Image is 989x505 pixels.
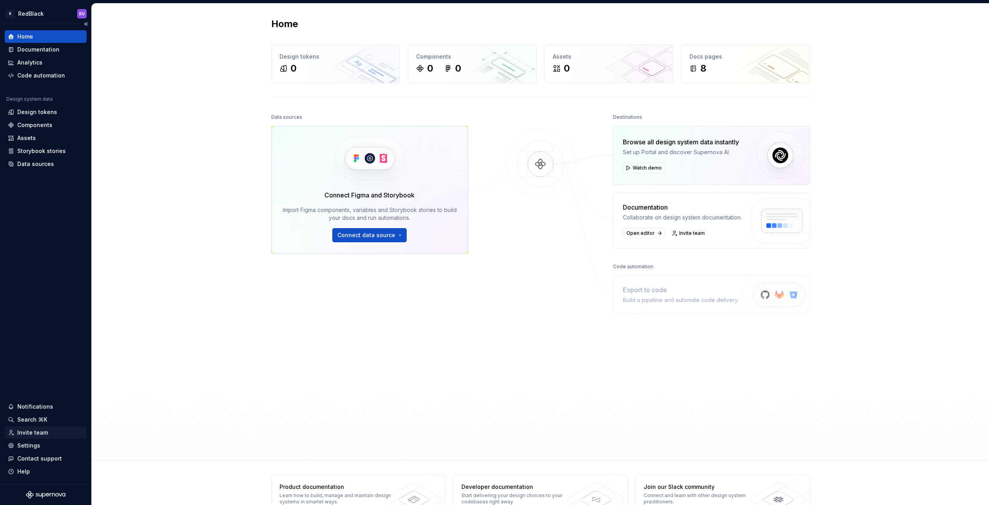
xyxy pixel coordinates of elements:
div: Join our Slack community [644,483,758,491]
div: Export to code [623,285,739,295]
div: Import Figma components, variables and Storybook stories to build your docs and run automations. [283,206,457,222]
button: Connect data source [332,228,407,242]
button: Help [5,465,87,478]
div: Connect and learn with other design system practitioners. [644,492,758,505]
span: Watch demo [633,165,662,171]
div: 0 [455,62,461,75]
button: Contact support [5,452,87,465]
a: Invite team [5,426,87,439]
button: Search ⌘K [5,413,87,426]
div: Documentation [623,203,742,212]
a: Design tokens0 [271,44,400,83]
div: Connect Figma and Storybook [324,190,415,200]
div: Assets [17,134,36,142]
a: Components [5,119,87,131]
div: RV [79,11,85,17]
span: Open editor [626,230,655,236]
a: Design tokens [5,106,87,118]
a: Invite team [669,228,708,239]
div: Code automation [613,261,653,272]
div: Home [17,33,33,41]
div: Design tokens [17,108,57,116]
div: Settings [17,442,40,450]
a: Data sources [5,158,87,170]
div: Notifications [17,403,53,411]
div: Analytics [17,59,43,66]
span: Connect data source [337,231,395,239]
a: Components00 [408,44,537,83]
button: Collapse sidebar [80,18,91,29]
div: Product documentation [280,483,394,491]
div: Design system data [6,96,53,102]
div: Storybook stories [17,147,66,155]
div: Developer documentation [461,483,576,491]
button: Watch demo [623,162,665,173]
div: Learn how to build, manage and maintain design systems in smarter ways. [280,492,394,505]
h2: Home [271,18,298,30]
span: Invite team [679,230,705,236]
div: Data sources [17,160,54,168]
div: 0 [291,62,296,75]
svg: Supernova Logo [26,491,65,499]
a: Open editor [623,228,665,239]
div: 8 [700,62,706,75]
div: RedBlack [18,10,44,18]
div: Build a pipeline and automate code delivery. [623,296,739,304]
div: Start delivering your design choices to your codebases right away. [461,492,576,505]
div: Components [416,53,528,61]
button: RRedBlackRV [2,5,90,22]
div: Data sources [271,112,302,123]
div: Destinations [613,112,642,123]
div: Browse all design system data instantly [623,137,739,147]
div: Components [17,121,52,129]
a: Code automation [5,69,87,82]
a: Storybook stories [5,145,87,157]
a: Home [5,30,87,43]
div: 0 [427,62,433,75]
a: Analytics [5,56,87,69]
div: Assets [553,53,665,61]
button: Notifications [5,400,87,413]
div: Collaborate on design system documentation. [623,214,742,221]
div: Code automation [17,72,65,79]
a: Assets [5,132,87,144]
div: Set up Portal and discover Supernova AI. [623,148,739,156]
div: Design tokens [280,53,392,61]
div: Search ⌘K [17,416,47,424]
a: Settings [5,439,87,452]
a: Documentation [5,43,87,56]
a: Assets0 [545,44,673,83]
a: Docs pages8 [681,44,810,83]
div: 0 [564,62,570,75]
div: Help [17,468,30,476]
div: R [6,9,15,18]
div: Invite team [17,429,48,437]
div: Documentation [17,46,59,53]
div: Contact support [17,455,62,463]
div: Docs pages [689,53,802,61]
